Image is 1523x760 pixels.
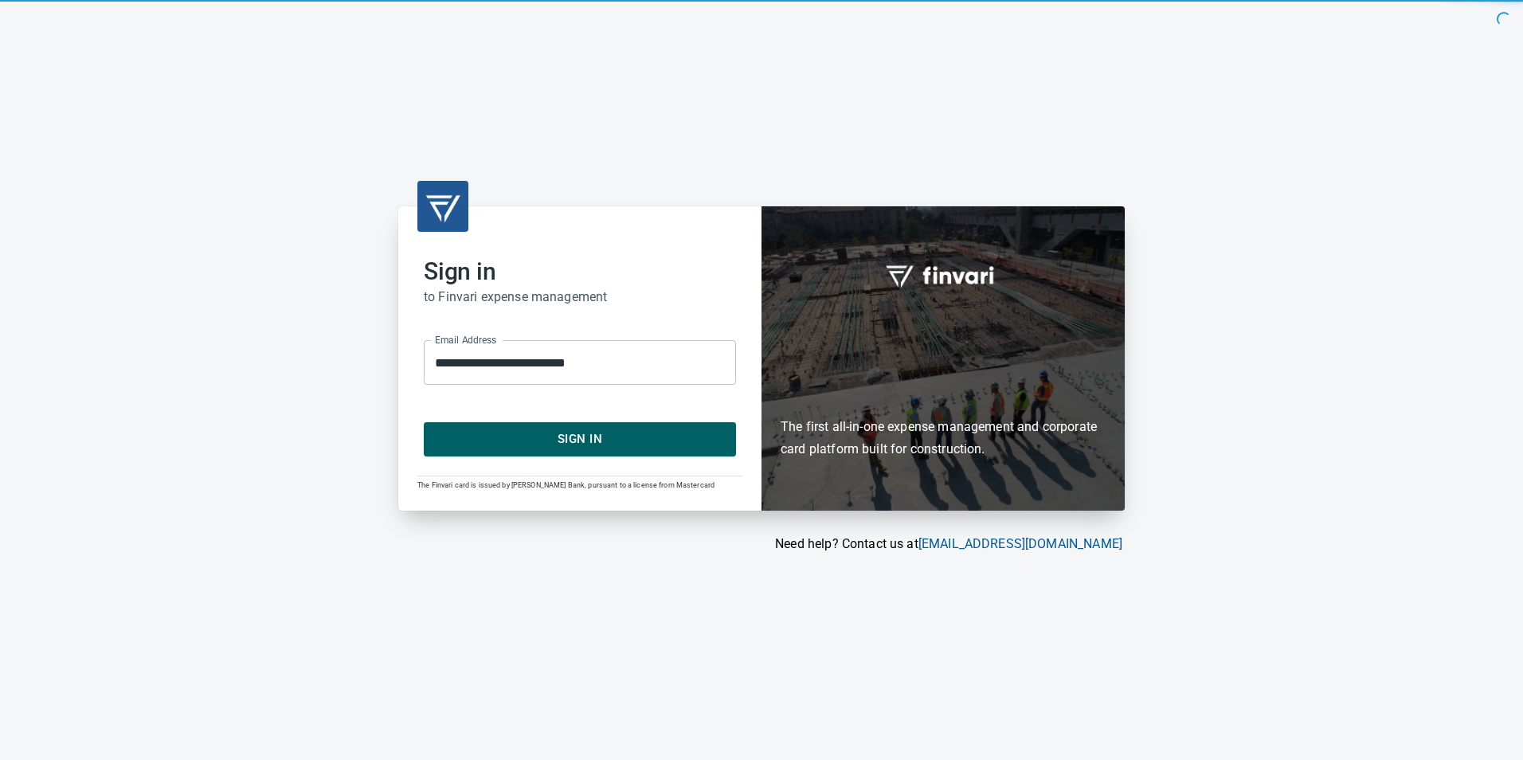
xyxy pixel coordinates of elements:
div: Finvari [761,206,1125,510]
a: [EMAIL_ADDRESS][DOMAIN_NAME] [918,536,1122,551]
span: Sign In [441,429,718,449]
h2: Sign in [424,257,736,286]
h6: The first all-in-one expense management and corporate card platform built for construction. [781,323,1106,460]
p: Need help? Contact us at [398,535,1122,554]
span: The Finvari card is issued by [PERSON_NAME] Bank, pursuant to a license from Mastercard [417,481,715,489]
button: Sign In [424,422,736,456]
img: fullword_logo_white.png [883,257,1003,293]
img: transparent_logo.png [424,187,462,225]
h6: to Finvari expense management [424,286,736,308]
